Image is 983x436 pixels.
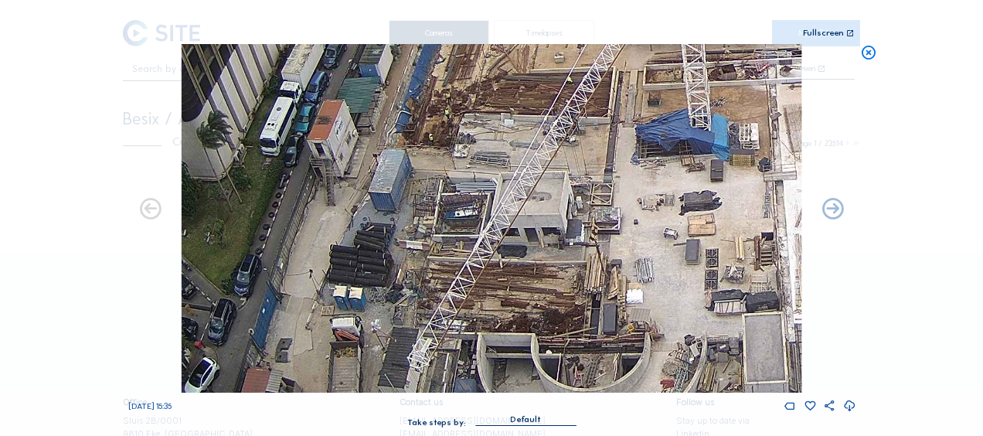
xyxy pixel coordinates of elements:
div: Default [510,413,541,427]
span: [DATE] 15:35 [128,401,172,411]
i: Forward [138,197,163,223]
img: Image [182,44,801,393]
div: Default [475,413,576,425]
div: Fullscreen [803,29,844,38]
i: Back [820,197,845,223]
div: Take steps by: [407,418,466,427]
